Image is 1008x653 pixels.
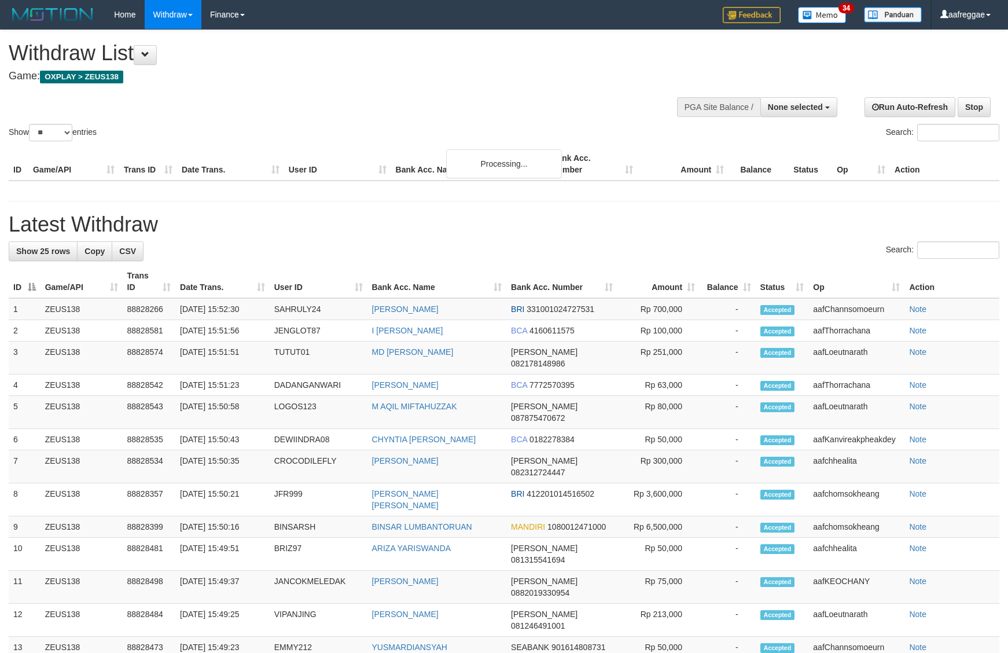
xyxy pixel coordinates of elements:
span: Accepted [760,305,795,315]
span: BRI [511,305,524,314]
th: Amount: activate to sort column ascending [617,265,700,298]
input: Search: [917,124,999,141]
td: [DATE] 15:50:35 [175,450,270,483]
h4: Game: [9,71,660,82]
span: 34 [838,3,854,13]
td: 88828399 [123,516,176,538]
td: SAHRULY24 [270,298,367,320]
td: aafLoeutnarath [808,396,904,429]
td: Rp 63,000 [617,375,700,396]
a: YUSMARDIANSYAH [372,643,447,652]
td: ZEUS138 [41,320,123,342]
th: Action [904,265,999,298]
td: ZEUS138 [41,450,123,483]
td: [DATE] 15:50:21 [175,483,270,516]
td: Rp 251,000 [617,342,700,375]
a: CSV [112,241,144,261]
td: VIPANJING [270,604,367,637]
td: aafKEOCHANY [808,571,904,604]
a: BINSAR LUMBANTORUAN [372,522,472,531]
a: ARIZA YARISWANDA [372,544,451,553]
th: Status [789,148,832,181]
button: None selected [760,97,837,117]
select: Showentries [29,124,72,141]
span: Copy 082312724447 to clipboard [511,468,565,477]
span: [PERSON_NAME] [511,456,577,465]
th: Trans ID: activate to sort column ascending [123,265,176,298]
td: JFR999 [270,483,367,516]
a: Note [909,544,926,553]
td: aafThorrachana [808,375,904,396]
td: 88828498 [123,571,176,604]
th: ID [9,148,28,181]
td: - [700,604,755,637]
td: JENGLOT87 [270,320,367,342]
h1: Withdraw List [9,42,660,65]
td: [DATE] 15:50:43 [175,429,270,450]
td: 88828581 [123,320,176,342]
a: [PERSON_NAME] [372,456,439,465]
td: [DATE] 15:51:51 [175,342,270,375]
span: [PERSON_NAME] [511,402,577,411]
span: Accepted [760,544,795,554]
td: aafChannsomoeurn [808,298,904,320]
td: Rp 50,000 [617,429,700,450]
td: 88828535 [123,429,176,450]
span: MANDIRI [511,522,545,531]
span: [PERSON_NAME] [511,544,577,553]
span: Accepted [760,435,795,445]
a: M AQIL MIFTAHUZZAK [372,402,457,411]
span: Accepted [760,490,795,500]
td: 9 [9,516,41,538]
span: Show 25 rows [16,247,70,256]
a: Note [909,489,926,498]
span: Accepted [760,610,795,620]
td: ZEUS138 [41,375,123,396]
a: [PERSON_NAME] [PERSON_NAME] [372,489,439,510]
td: BINSARSH [270,516,367,538]
td: [DATE] 15:49:37 [175,571,270,604]
td: 88828266 [123,298,176,320]
td: Rp 3,600,000 [617,483,700,516]
td: aafchhealita [808,450,904,483]
span: Copy 081246491001 to clipboard [511,621,565,630]
td: - [700,571,755,604]
span: Copy 7772570395 to clipboard [529,380,575,390]
td: Rp 6,500,000 [617,516,700,538]
span: [PERSON_NAME] [511,610,577,619]
div: Processing... [446,149,562,178]
td: 8 [9,483,41,516]
td: 11 [9,571,41,604]
span: CSV [119,247,136,256]
td: aafLoeutnarath [808,342,904,375]
th: Game/API [28,148,119,181]
td: - [700,450,755,483]
td: ZEUS138 [41,571,123,604]
td: [DATE] 15:52:30 [175,298,270,320]
label: Search: [886,124,999,141]
td: [DATE] 15:50:58 [175,396,270,429]
th: Status: activate to sort column ascending [756,265,809,298]
td: ZEUS138 [41,396,123,429]
span: BRI [511,489,524,498]
td: [DATE] 15:51:23 [175,375,270,396]
a: Note [909,522,926,531]
th: Bank Acc. Number: activate to sort column ascending [506,265,617,298]
span: SEABANK [511,643,549,652]
span: BCA [511,326,527,335]
a: Note [909,380,926,390]
td: [DATE] 15:49:51 [175,538,270,571]
th: Date Trans. [177,148,284,181]
td: - [700,429,755,450]
th: Bank Acc. Name: activate to sort column ascending [367,265,507,298]
td: Rp 100,000 [617,320,700,342]
td: - [700,538,755,571]
td: Rp 80,000 [617,396,700,429]
td: DEWIINDRA08 [270,429,367,450]
td: ZEUS138 [41,298,123,320]
td: 88828574 [123,342,176,375]
span: Copy 0182278384 to clipboard [529,435,575,444]
span: OXPLAY > ZEUS138 [40,71,123,83]
a: MD [PERSON_NAME] [372,347,454,357]
td: - [700,375,755,396]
